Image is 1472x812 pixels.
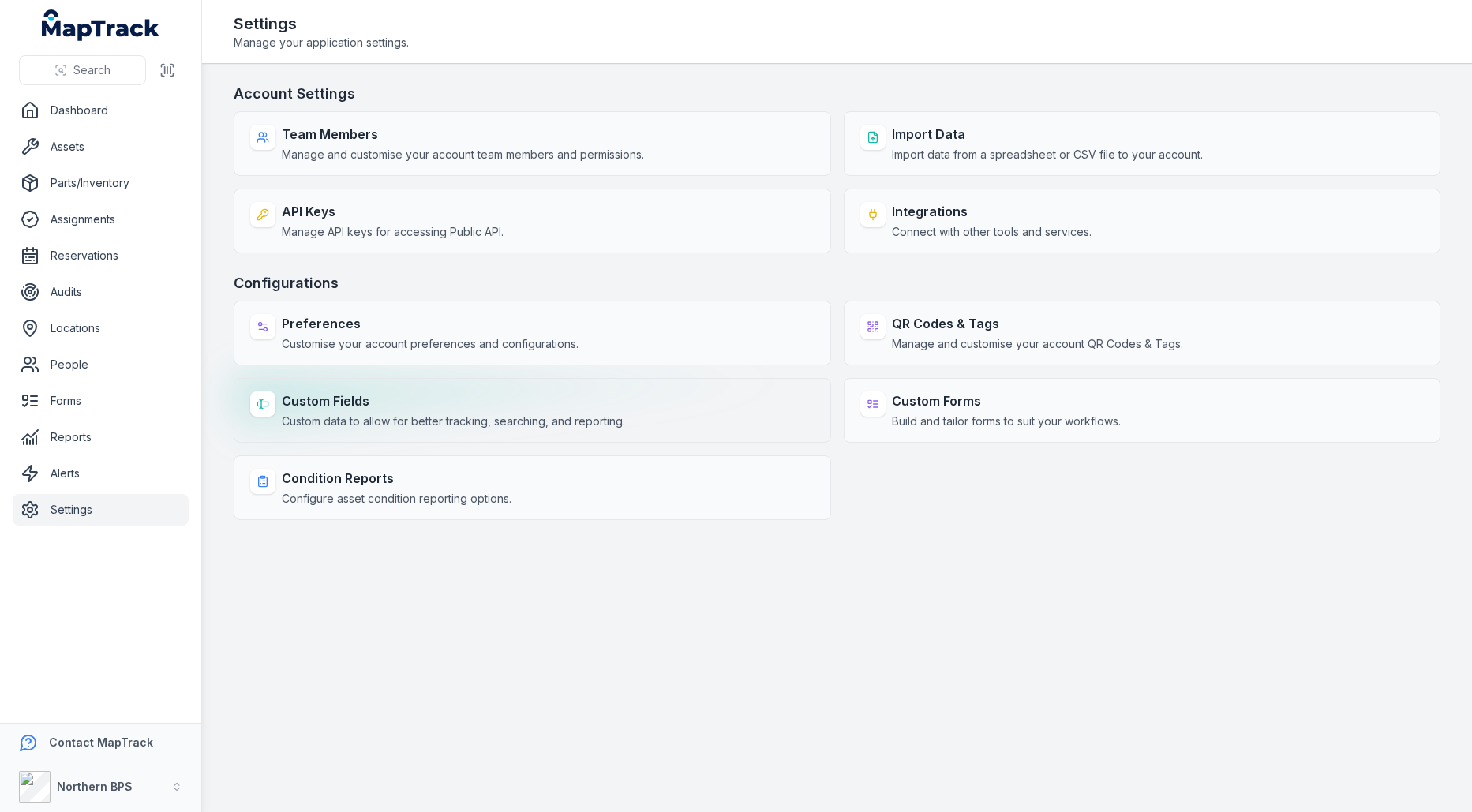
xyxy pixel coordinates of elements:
[892,147,1203,163] span: Import data from a spreadsheet or CSV file to your account.
[844,301,1441,365] a: QR Codes & TagsManage and customise your account QR Codes & Tags.
[234,301,831,365] a: PreferencesCustomise your account preferences and configurations.
[282,314,579,333] strong: Preferences
[844,378,1441,443] a: Custom FormsBuild and tailor forms to suit your workflows.
[282,336,579,352] span: Customise your account preferences and configurations.
[13,312,189,344] a: Locations
[234,455,831,520] a: Condition ReportsConfigure asset condition reporting options.
[234,111,831,176] a: Team MembersManage and customise your account team members and permissions.
[892,224,1092,240] span: Connect with other tools and services.
[13,494,189,526] a: Settings
[282,469,511,488] strong: Condition Reports
[282,125,644,144] strong: Team Members
[13,349,189,380] a: People
[13,458,189,489] a: Alerts
[13,95,189,126] a: Dashboard
[73,62,110,78] span: Search
[13,131,189,163] a: Assets
[892,413,1121,429] span: Build and tailor forms to suit your workflows.
[19,55,146,85] button: Search
[892,391,1121,410] strong: Custom Forms
[892,125,1203,144] strong: Import Data
[42,9,160,41] a: MapTrack
[13,421,189,453] a: Reports
[13,240,189,271] a: Reservations
[282,413,625,429] span: Custom data to allow for better tracking, searching, and reporting.
[282,147,644,163] span: Manage and customise your account team members and permissions.
[234,378,831,443] a: Custom FieldsCustom data to allow for better tracking, searching, and reporting.
[49,735,153,749] strong: Contact MapTrack
[234,35,409,51] span: Manage your application settings.
[892,202,1092,221] strong: Integrations
[13,167,189,199] a: Parts/Inventory
[13,204,189,235] a: Assignments
[13,276,189,308] a: Audits
[282,391,625,410] strong: Custom Fields
[844,111,1441,176] a: Import DataImport data from a spreadsheet or CSV file to your account.
[282,202,504,221] strong: API Keys
[234,83,1440,105] h3: Account Settings
[892,336,1183,352] span: Manage and customise your account QR Codes & Tags.
[234,272,1440,294] h3: Configurations
[57,780,133,793] strong: Northern BPS
[892,314,1183,333] strong: QR Codes & Tags
[282,491,511,507] span: Configure asset condition reporting options.
[234,13,409,35] h2: Settings
[844,189,1441,253] a: IntegrationsConnect with other tools and services.
[234,189,831,253] a: API KeysManage API keys for accessing Public API.
[13,385,189,417] a: Forms
[282,224,504,240] span: Manage API keys for accessing Public API.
